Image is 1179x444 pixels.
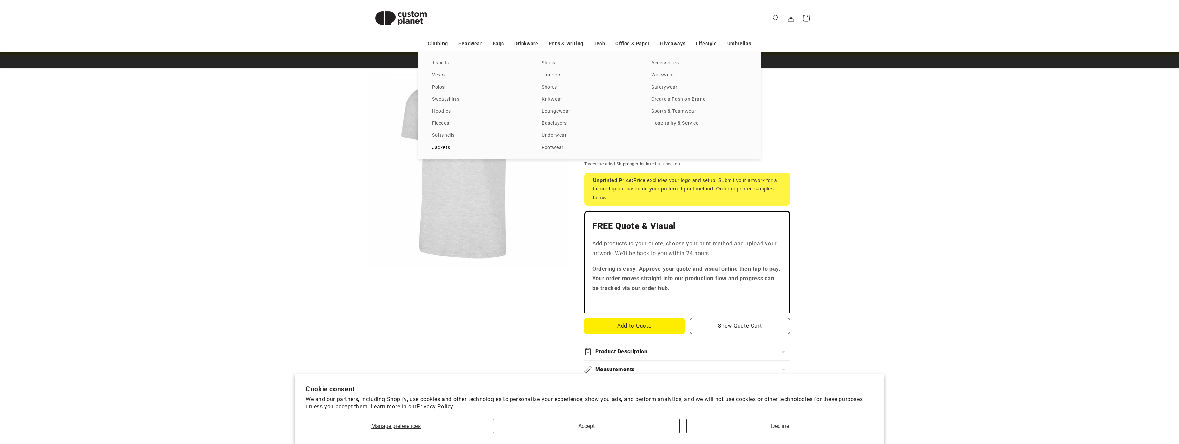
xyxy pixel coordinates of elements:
a: Sports & Teamwear [651,107,747,116]
a: Safetywear [651,83,747,92]
p: Add products to your quote, choose your print method and upload your artwork. We'll be back to yo... [592,239,782,259]
a: Headwear [458,38,482,50]
a: Shirts [542,59,637,68]
a: Office & Paper [615,38,649,50]
summary: Search [768,11,783,26]
summary: Measurements [584,361,790,378]
a: Underwear [542,131,637,140]
a: T-shirts [432,59,528,68]
div: Price excludes your logo and setup. Submit your artwork for a tailored quote based on your prefer... [584,173,790,206]
a: Tech [594,38,605,50]
strong: Ordering is easy. Approve your quote and visual online then tap to pay. Your order moves straight... [592,266,781,292]
a: Loungewear [542,107,637,116]
media-gallery: Gallery Viewer [367,67,567,267]
button: Add to Quote [584,318,685,334]
h2: Cookie consent [306,385,873,393]
h2: Measurements [595,366,635,373]
a: Drinkware [514,38,538,50]
h2: FREE Quote & Visual [592,221,782,232]
button: Show Quote Cart [690,318,790,334]
h2: Product Description [595,348,648,355]
a: Clothing [428,38,448,50]
a: Fleeces [432,119,528,128]
a: Jackets [432,143,528,152]
a: Umbrellas [727,38,751,50]
a: Create a Fashion Brand [651,95,747,104]
a: Accessories [651,59,747,68]
a: Softshells [432,131,528,140]
a: Pens & Writing [549,38,583,50]
p: We and our partners, including Shopify, use cookies and other technologies to personalize your ex... [306,396,873,410]
img: Custom Planet [367,3,435,34]
a: Knitwear [542,95,637,104]
a: Hoodies [432,107,528,116]
summary: Product Description [584,343,790,360]
a: Privacy Policy [417,403,453,410]
iframe: Customer reviews powered by Trustpilot [592,299,782,306]
a: Footwear [542,143,637,152]
iframe: Chat Widget [1061,370,1179,444]
button: Manage preferences [306,419,486,433]
a: Hospitality & Service [651,119,747,128]
a: Shorts [542,83,637,92]
div: Taxes included. calculated at checkout. [584,161,790,168]
a: Polos [432,83,528,92]
a: Giveaways [660,38,685,50]
a: Vests [432,71,528,80]
a: Bags [493,38,504,50]
a: Shipping [617,162,635,166]
a: Trousers [542,71,637,80]
span: Manage preferences [371,423,421,429]
button: Accept [493,419,680,433]
a: Lifestyle [696,38,717,50]
a: Baselayers [542,119,637,128]
a: Sweatshirts [432,95,528,104]
button: Decline [686,419,873,433]
strong: Unprinted Price: [593,177,634,183]
a: Workwear [651,71,747,80]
